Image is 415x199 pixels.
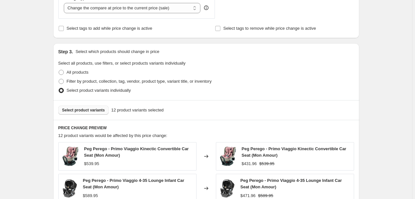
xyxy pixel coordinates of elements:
[242,161,257,167] div: $431.96
[62,147,79,166] img: peg-perego-primo-viaggio-kinectic-convertible-car-seat-mon-amour-28295793770581_80x.jpg
[62,108,105,113] span: Select product variants
[84,161,99,167] div: $539.95
[240,178,342,189] span: Peg Perego - Primo Viaggio 4-35 Lounge Infant Car Seat (Mon Amour)
[58,106,109,115] button: Select product variants
[58,48,73,55] h2: Step 3.
[219,179,235,198] img: peg-perego-primo-viaggio-4-35-lounge-infant-car-seat-onyx-28367342927957_80x.jpg
[67,79,212,84] span: Filter by product, collection, tag, vendor, product type, variant title, or inventory
[67,88,131,93] span: Select product variants individually
[203,5,209,11] div: help
[58,125,354,131] h6: PRICE CHANGE PREVIEW
[258,193,273,199] strike: $589.95
[58,133,168,138] span: 12 product variants would be affected by this price change:
[62,179,78,198] img: peg-perego-primo-viaggio-4-35-lounge-infant-car-seat-onyx-28367342927957_80x.jpg
[67,26,152,31] span: Select tags to add while price change is active
[259,161,275,167] strike: $539.95
[111,107,164,113] span: 12 product variants selected
[219,147,236,166] img: peg-perego-primo-viaggio-kinectic-convertible-car-seat-mon-amour-28295793770581_80x.jpg
[58,61,186,66] span: Select all products, use filters, or select products variants individually
[223,26,316,31] span: Select tags to remove while price change is active
[75,48,159,55] p: Select which products should change in price
[242,146,346,158] span: Peg Perego - Primo Viaggio Kinectic Convertible Car Seat (Mon Amour)
[84,146,189,158] span: Peg Perego - Primo Viaggio Kinectic Convertible Car Seat (Mon Amour)
[83,193,98,199] div: $589.95
[67,70,89,75] span: All products
[83,178,184,189] span: Peg Perego - Primo Viaggio 4-35 Lounge Infant Car Seat (Mon Amour)
[240,193,256,199] div: $471.96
